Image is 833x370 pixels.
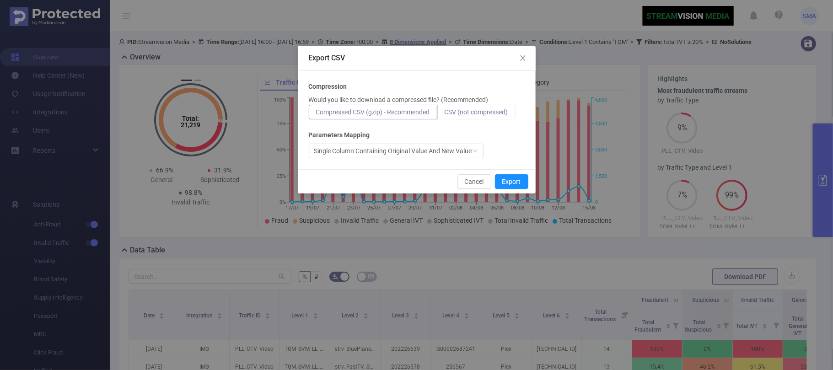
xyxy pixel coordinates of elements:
[309,53,525,63] div: Export CSV
[309,95,489,105] p: Would you like to download a compressed file? (Recommended)
[309,130,370,140] b: Parameters Mapping
[445,108,508,116] span: CSV (not compressed)
[457,174,491,189] button: Cancel
[309,82,347,91] b: Compression
[495,174,528,189] button: Export
[510,46,536,71] button: Close
[314,144,472,158] div: Single Column Containing Original Value And New Value
[316,108,430,116] span: Compressed CSV (gzip) - Recommended
[473,148,478,155] i: icon: down
[519,54,527,62] i: icon: close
